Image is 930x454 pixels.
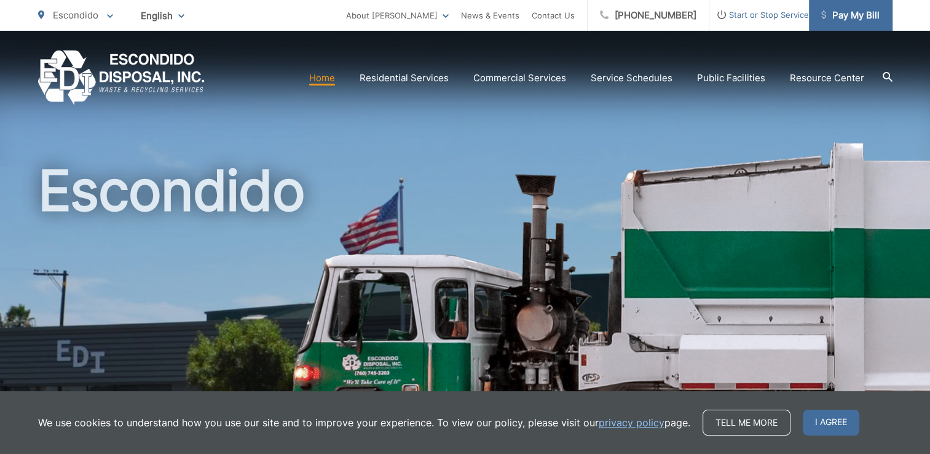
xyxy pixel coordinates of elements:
a: Resource Center [790,71,864,86]
a: Home [309,71,335,86]
a: News & Events [461,8,519,23]
span: Escondido [53,9,98,21]
a: Service Schedules [591,71,672,86]
a: Residential Services [360,71,449,86]
span: Pay My Bill [821,8,880,23]
a: Commercial Services [473,71,566,86]
a: privacy policy [599,415,664,430]
span: I agree [803,410,859,436]
a: EDCD logo. Return to the homepage. [38,50,205,105]
span: English [132,5,194,26]
a: Tell me more [703,410,790,436]
a: Contact Us [532,8,575,23]
a: Public Facilities [697,71,765,86]
a: About [PERSON_NAME] [346,8,449,23]
p: We use cookies to understand how you use our site and to improve your experience. To view our pol... [38,415,690,430]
